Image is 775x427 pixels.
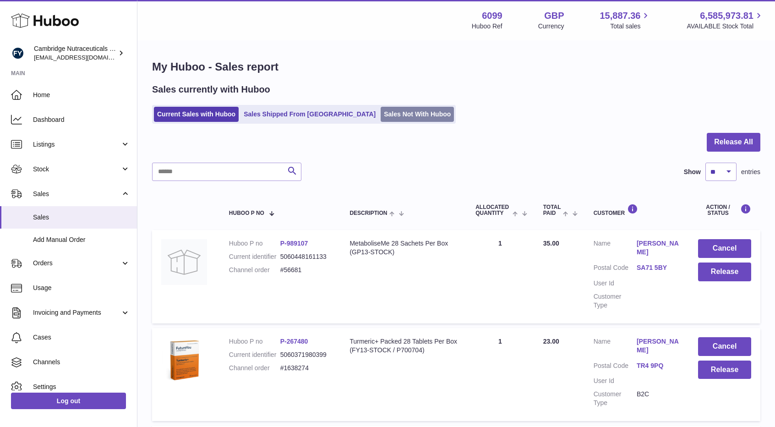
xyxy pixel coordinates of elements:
a: Log out [11,393,126,409]
span: entries [741,168,760,176]
img: no-photo.jpg [161,239,207,285]
span: Total paid [543,204,561,216]
div: Turmeric+ Packed 28 Tablets Per Box (FY13-STOCK / P700704) [349,337,457,355]
dt: Customer Type [594,292,637,310]
dt: Postal Code [594,361,637,372]
h2: Sales currently with Huboo [152,83,270,96]
span: Listings [33,140,120,149]
span: 6,585,973.81 [700,10,753,22]
dt: Huboo P no [229,239,280,248]
span: Huboo P no [229,210,264,216]
button: Release [698,263,751,281]
label: Show [684,168,701,176]
div: Cambridge Nutraceuticals Ltd [34,44,116,62]
div: MetaboliseMe 28 Sachets Per Box (GP13-STOCK) [349,239,457,257]
span: Settings [33,383,130,391]
td: 1 [466,230,534,323]
dt: Current identifier [229,252,280,261]
a: Sales Not With Huboo [381,107,454,122]
a: Sales Shipped From [GEOGRAPHIC_DATA] [240,107,379,122]
button: Release [698,361,751,379]
dd: #56681 [280,266,332,274]
span: ALLOCATED Quantity [475,204,510,216]
dd: 5060371980399 [280,350,332,359]
img: 60991619191506.png [161,337,207,383]
button: Cancel [698,239,751,258]
dt: Channel order [229,266,280,274]
span: Home [33,91,130,99]
a: P-267480 [280,338,308,345]
a: TR4 9PQ [637,361,680,370]
dt: Channel order [229,364,280,372]
a: P-989107 [280,240,308,247]
span: Cases [33,333,130,342]
span: Description [349,210,387,216]
button: Cancel [698,337,751,356]
span: Add Manual Order [33,235,130,244]
span: Usage [33,284,130,292]
dt: Name [594,239,637,259]
span: AVAILABLE Stock Total [687,22,764,31]
dd: #1638274 [280,364,332,372]
dt: Postal Code [594,263,637,274]
td: 1 [466,328,534,421]
a: 15,887.36 Total sales [600,10,651,31]
a: Current Sales with Huboo [154,107,239,122]
dt: Huboo P no [229,337,280,346]
h1: My Huboo - Sales report [152,60,760,74]
span: Channels [33,358,130,367]
dt: Name [594,337,637,357]
span: [EMAIL_ADDRESS][DOMAIN_NAME] [34,54,135,61]
span: 15,887.36 [600,10,640,22]
div: Huboo Ref [472,22,502,31]
dd: 5060448161133 [280,252,332,261]
span: Sales [33,190,120,198]
a: [PERSON_NAME] [637,337,680,355]
span: Stock [33,165,120,174]
dt: Current identifier [229,350,280,359]
span: 35.00 [543,240,559,247]
strong: GBP [544,10,564,22]
img: huboo@camnutra.com [11,46,25,60]
span: Sales [33,213,130,222]
div: Customer [594,204,680,216]
dt: User Id [594,279,637,288]
div: Currency [538,22,564,31]
button: Release All [707,133,760,152]
div: Action / Status [698,204,751,216]
dt: Customer Type [594,390,637,407]
span: Invoicing and Payments [33,308,120,317]
dt: User Id [594,377,637,385]
a: SA71 5BY [637,263,680,272]
a: 6,585,973.81 AVAILABLE Stock Total [687,10,764,31]
strong: 6099 [482,10,502,22]
span: 23.00 [543,338,559,345]
span: Total sales [610,22,651,31]
span: Dashboard [33,115,130,124]
a: [PERSON_NAME] [637,239,680,257]
span: Orders [33,259,120,268]
dd: B2C [637,390,680,407]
